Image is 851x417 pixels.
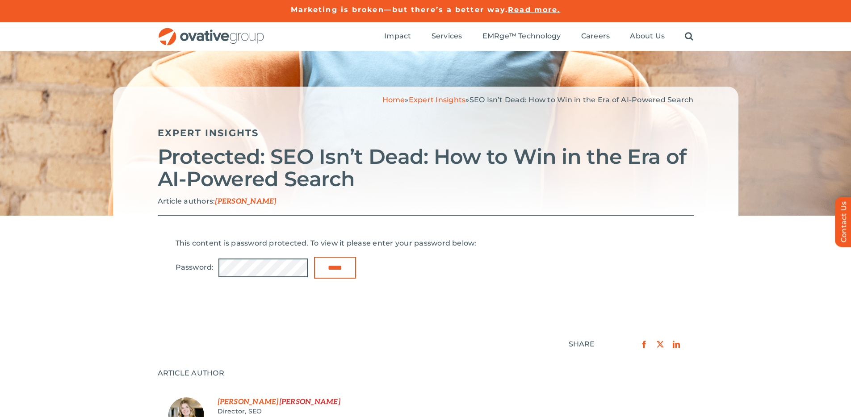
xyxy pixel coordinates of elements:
[685,32,693,42] a: Search
[668,338,684,350] a: LinkedIn
[218,407,683,416] div: Job Title
[432,32,462,42] a: Services
[581,32,610,42] a: Careers
[215,197,276,206] span: [PERSON_NAME]
[508,5,560,14] a: Read more.
[158,27,265,35] a: OG_Full_horizontal_RGB
[291,5,508,14] a: Marketing is broken—but there’s a better way.
[279,398,340,406] span: Last Name
[569,340,595,349] div: SHARE
[432,32,462,41] span: Services
[382,96,405,104] a: Home
[409,96,466,104] a: Expert Insights
[158,127,259,138] a: Expert Insights
[384,22,693,51] nav: Menu
[470,96,694,104] span: SEO Isn’t Dead: How to Win in the Era of AI-Powered Search
[630,32,665,42] a: About Us
[158,146,694,190] h2: Protected: SEO Isn’t Dead: How to Win in the Era of AI-Powered Search
[158,197,694,206] p: Article authors:
[630,32,665,41] span: About Us
[176,263,312,271] label: Password:
[218,259,308,277] input: Password:
[482,32,561,42] a: EMRge™ Technology
[158,369,694,378] div: ARTICLE AUTHOR
[581,32,610,41] span: Careers
[176,239,676,248] p: This content is password protected. To view it please enter your password below:
[384,32,411,41] span: Impact
[382,96,694,104] span: » »
[652,338,668,350] a: X
[636,338,652,350] a: Facebook
[218,398,279,406] span: First Name
[482,32,561,41] span: EMRge™ Technology
[384,32,411,42] a: Impact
